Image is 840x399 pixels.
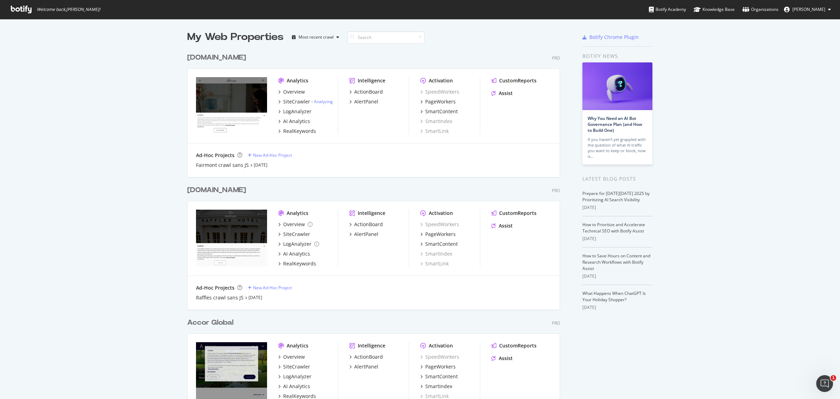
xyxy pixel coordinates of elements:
[425,108,458,115] div: SmartContent
[283,108,311,115] div: LogAnalyzer
[582,273,653,279] div: [DATE]
[582,204,653,211] div: [DATE]
[354,231,378,238] div: AlertPanel
[283,88,305,95] div: Overview
[588,115,642,133] a: Why You Need an AI Bot Governance Plan (and How to Build One)
[491,210,537,217] a: CustomReports
[358,342,385,349] div: Intelligence
[420,108,458,115] a: SmartContent
[429,77,453,84] div: Activation
[589,34,639,41] div: Botify Chrome Plugin
[196,152,234,159] div: Ad-Hoc Projects
[196,284,234,291] div: Ad-Hoc Projects
[349,88,383,95] a: ActionBoard
[588,137,647,159] div: If you haven’t yet grappled with the question of what AI traffic you want to keep or block, now is…
[283,98,310,105] div: SiteCrawler
[420,250,452,257] div: SmartIndex
[196,162,249,169] a: Fairmont crawl sans JS
[187,53,246,63] div: [DOMAIN_NAME]
[420,383,452,390] a: SmartIndex
[499,355,513,362] div: Assist
[425,373,458,380] div: SmartContent
[499,90,513,97] div: Assist
[358,77,385,84] div: Intelligence
[349,353,383,360] a: ActionBoard
[278,118,310,125] a: AI Analytics
[582,304,653,311] div: [DATE]
[278,88,305,95] a: Overview
[420,241,458,248] a: SmartContent
[283,250,310,257] div: AI Analytics
[429,342,453,349] div: Activation
[196,77,267,134] img: fairmont.com
[358,210,385,217] div: Intelligence
[314,99,333,104] a: Analyzing
[552,320,560,326] div: Pro
[499,77,537,84] div: CustomReports
[196,210,267,266] img: www.raffles.com
[283,260,316,267] div: RealKeywords
[354,88,383,95] div: ActionBoard
[278,98,333,105] a: SiteCrawler- Analyzing
[278,353,305,360] a: Overview
[283,231,310,238] div: SiteCrawler
[278,128,316,135] a: RealKeywords
[582,236,653,242] div: [DATE]
[420,260,449,267] a: SmartLink
[349,363,378,370] a: AlertPanel
[196,342,267,399] img: all.accor.com
[420,98,456,105] a: PageWorkers
[187,30,283,44] div: My Web Properties
[420,373,458,380] a: SmartContent
[582,290,646,303] a: What Happens When ChatGPT Is Your Holiday Shopper?
[248,152,292,158] a: New Ad-Hoc Project
[425,383,452,390] div: SmartIndex
[287,210,308,217] div: Analytics
[196,294,244,301] a: Raffles crawl sans JS
[283,118,310,125] div: AI Analytics
[248,295,262,300] a: [DATE]
[348,31,425,43] input: Search
[552,188,560,194] div: Pro
[278,231,310,238] a: SiteCrawler
[552,55,560,61] div: Pro
[499,210,537,217] div: CustomReports
[429,210,453,217] div: Activation
[248,285,292,291] a: New Ad-Hoc Project
[354,353,383,360] div: ActionBoard
[287,342,308,349] div: Analytics
[354,221,383,228] div: ActionBoard
[311,99,333,104] div: -
[831,375,836,381] span: 1
[278,108,311,115] a: LogAnalyzer
[425,241,458,248] div: SmartContent
[253,152,292,158] div: New Ad-Hoc Project
[354,98,378,105] div: AlertPanel
[582,62,652,110] img: Why You Need an AI Bot Governance Plan (and How to Build One)
[187,185,246,195] div: [DOMAIN_NAME]
[582,34,639,41] a: Botify Chrome Plugin
[420,88,459,95] a: SpeedWorkers
[420,231,456,238] a: PageWorkers
[420,221,459,228] a: SpeedWorkers
[278,373,311,380] a: LogAnalyzer
[582,175,653,183] div: Latest Blog Posts
[187,185,249,195] a: [DOMAIN_NAME]
[499,222,513,229] div: Assist
[37,7,100,12] span: Welcome back, [PERSON_NAME] !
[289,32,342,43] button: Most recent crawl
[420,128,449,135] a: SmartLink
[299,35,334,39] div: Most recent crawl
[420,118,452,125] div: SmartIndex
[187,53,249,63] a: [DOMAIN_NAME]
[582,253,650,271] a: How to Save Hours on Content and Research Workflows with Botify Assist
[253,285,292,291] div: New Ad-Hoc Project
[491,222,513,229] a: Assist
[649,6,686,13] div: Botify Academy
[283,353,305,360] div: Overview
